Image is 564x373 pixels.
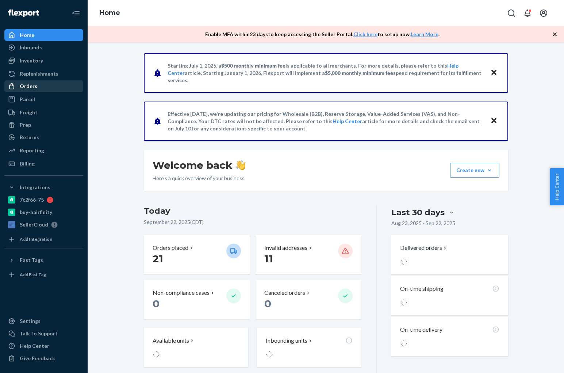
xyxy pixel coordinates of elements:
[20,221,48,228] div: SellerCloud
[20,96,35,103] div: Parcel
[489,116,499,126] button: Close
[400,285,444,293] p: On-time shipping
[353,31,377,37] a: Click here
[333,118,362,124] a: Help Center
[221,62,285,69] span: $500 monthly minimum fee
[153,297,160,310] span: 0
[489,68,499,78] button: Close
[4,328,83,339] button: Talk to Support
[20,342,49,350] div: Help Center
[4,145,83,156] a: Reporting
[4,68,83,80] a: Replenishments
[153,244,188,252] p: Orders placed
[400,244,448,252] button: Delivered orders
[4,158,83,170] a: Billing
[20,70,58,77] div: Replenishments
[4,353,83,364] button: Give Feedback
[168,62,483,84] p: Starting July 1, 2025, a is applicable to all merchants. For more details, please refer to this a...
[144,218,362,226] p: September 22, 2025 ( CDT )
[266,336,307,345] p: Inbounding units
[4,206,83,218] a: buy-hairfinity
[4,269,83,281] a: Add Fast Tag
[20,121,31,129] div: Prep
[4,315,83,327] a: Settings
[168,110,483,132] p: Effective [DATE], we're updating our pricing for Wholesale (B2B), Reserve Storage, Value-Added Se...
[69,6,83,20] button: Close Navigation
[450,163,499,178] button: Create new
[235,160,246,170] img: hand-wave emoji
[144,328,248,367] button: Available units
[20,109,38,116] div: Freight
[520,6,535,20] button: Open notifications
[20,317,41,325] div: Settings
[144,280,250,319] button: Non-compliance cases 0
[4,119,83,131] a: Prep
[4,219,83,231] a: SellerCloud
[20,83,37,90] div: Orders
[153,252,163,265] span: 21
[256,235,361,274] button: Invalid addresses 11
[391,207,445,218] div: Last 30 days
[20,196,44,203] div: 7c2f66-75
[20,147,44,154] div: Reporting
[153,175,246,182] p: Here’s a quick overview of your business
[4,132,83,143] a: Returns
[15,5,42,12] span: Support
[20,355,55,362] div: Give Feedback
[4,29,83,41] a: Home
[20,160,35,167] div: Billing
[153,289,210,297] p: Non-compliance cases
[4,42,83,53] a: Inbounds
[153,159,246,172] h1: Welcome back
[20,330,58,337] div: Talk to Support
[536,6,551,20] button: Open account menu
[20,44,42,51] div: Inbounds
[153,336,189,345] p: Available units
[4,55,83,66] a: Inventory
[93,3,126,24] ol: breadcrumbs
[504,6,519,20] button: Open Search Box
[20,57,43,64] div: Inventory
[264,289,305,297] p: Canceled orders
[20,134,39,141] div: Returns
[550,168,564,205] button: Help Center
[4,80,83,92] a: Orders
[391,220,455,227] p: Aug 23, 2025 - Sep 22, 2025
[4,182,83,193] button: Integrations
[20,184,50,191] div: Integrations
[4,340,83,352] a: Help Center
[20,31,34,39] div: Home
[4,94,83,105] a: Parcel
[411,31,438,37] a: Learn More
[144,205,362,217] h3: Today
[4,194,83,206] a: 7c2f66-75
[99,9,120,17] a: Home
[20,256,43,264] div: Fast Tags
[205,31,440,38] p: Enable MFA within 23 days to keep accessing the Seller Portal. to setup now. .
[325,70,393,76] span: $5,000 monthly minimum fee
[256,280,361,319] button: Canceled orders 0
[8,9,39,17] img: Flexport logo
[4,107,83,118] a: Freight
[20,271,46,278] div: Add Fast Tag
[20,209,52,216] div: buy-hairfinity
[4,233,83,245] a: Add Integration
[4,254,83,266] button: Fast Tags
[264,252,273,265] span: 11
[400,326,442,334] p: On-time delivery
[264,244,307,252] p: Invalid addresses
[257,328,361,367] button: Inbounding units
[264,297,271,310] span: 0
[20,236,52,242] div: Add Integration
[144,235,250,274] button: Orders placed 21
